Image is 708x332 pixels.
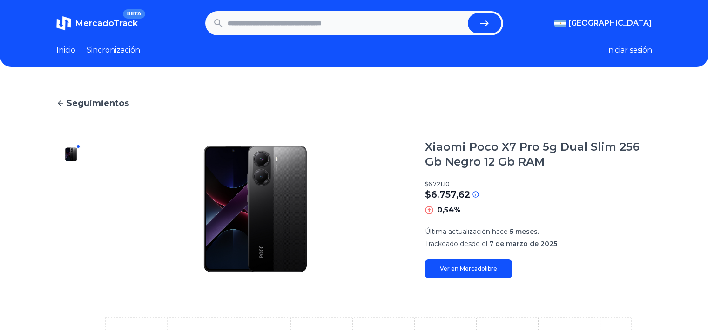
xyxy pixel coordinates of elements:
[67,98,129,108] font: Seguimientos
[425,140,640,168] font: Xiaomi Poco X7 Pro 5g Dual Slim 256 Gb Negro 12 Gb RAM
[127,11,141,17] font: BETA
[440,265,497,272] font: Ver en Mercadolibre
[56,45,75,56] a: Inicio
[510,227,539,236] font: 5 meses.
[56,16,71,31] img: MercadoTrack
[75,18,138,28] font: MercadoTrack
[56,46,75,54] font: Inicio
[554,18,652,29] button: [GEOGRAPHIC_DATA]
[568,19,652,27] font: [GEOGRAPHIC_DATA]
[64,147,79,162] img: Xiaomi Poco X7 Pro 5g Dual Slim 256 Gb Negro 12 Gb RAM
[437,206,461,214] font: 0,54%
[87,46,140,54] font: Sincronización
[606,46,652,54] font: Iniciar sesión
[489,239,557,248] font: 7 de marzo de 2025
[554,20,566,27] img: Argentina
[425,239,487,248] font: Trackeado desde el
[425,259,512,278] a: Ver en Mercadolibre
[425,180,450,187] font: $6.721,10
[425,189,470,200] font: $6.757,62
[56,97,652,110] a: Seguimientos
[56,16,138,31] a: MercadoTrackBETA
[425,227,508,236] font: Última actualización hace
[606,45,652,56] button: Iniciar sesión
[87,45,140,56] a: Sincronización
[105,139,406,278] img: Xiaomi Poco X7 Pro 5g Dual Slim 256 Gb Negro 12 Gb RAM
